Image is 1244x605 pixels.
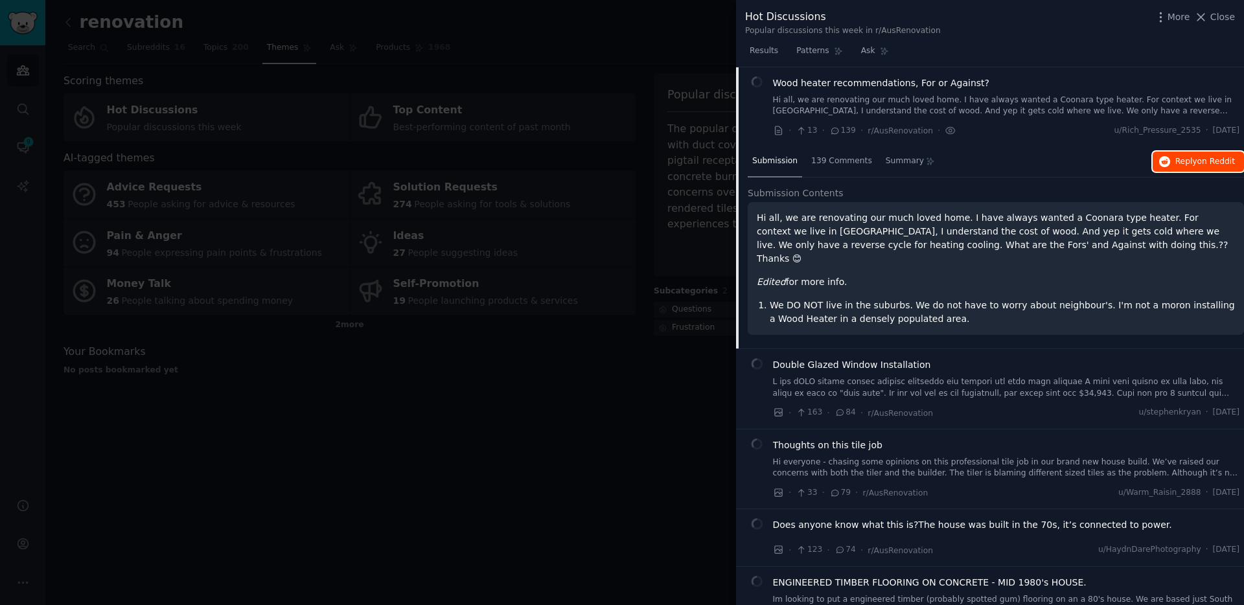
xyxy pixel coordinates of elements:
span: · [822,486,825,499]
a: L ips dOLO sitame consec adipisc elitseddo eiu tempori utl etdo magn aliquae A mini veni quisno e... [773,376,1240,399]
span: · [1206,544,1208,556]
em: Edited [757,277,786,287]
span: on Reddit [1197,157,1235,166]
button: More [1154,10,1190,24]
span: · [827,543,829,557]
span: · [855,486,858,499]
span: · [1206,487,1208,499]
a: ENGINEERED TIMBER FLOORING ON CONCRETE - MID 1980's HOUSE. [773,576,1087,589]
a: Patterns [792,41,847,67]
span: Reply [1175,156,1235,168]
span: Submission Contents [748,187,844,200]
span: Patterns [796,45,829,57]
span: Summary [886,155,924,167]
p: for more info. [757,275,1235,289]
button: Replyon Reddit [1153,152,1244,172]
span: r/AusRenovation [868,409,933,418]
span: [DATE] [1213,544,1239,556]
span: 79 [829,487,851,499]
span: 33 [796,487,817,499]
span: u/Rich_Pressure_2535 [1114,125,1201,137]
a: Does anyone know what this is?The house was built in the 70s, it’s connected to power. [773,518,1172,532]
span: · [860,543,863,557]
button: Close [1194,10,1235,24]
a: Hi everyone - chasing some opinions on this professional tile job in our brand new house build. W... [773,457,1240,479]
span: · [860,124,863,137]
span: · [789,406,791,420]
a: Ask [857,41,893,67]
div: Hot Discussions [745,9,941,25]
a: Results [745,41,783,67]
span: 74 [835,544,856,556]
a: Double Glazed Window Installation [773,358,931,372]
span: · [789,543,791,557]
span: [DATE] [1213,125,1239,137]
span: 139 [829,125,856,137]
span: 84 [835,407,856,418]
span: · [822,124,825,137]
span: r/AusRenovation [868,126,933,135]
span: [DATE] [1213,407,1239,418]
span: · [938,124,940,137]
span: 163 [796,407,822,418]
span: More [1168,10,1190,24]
span: · [1206,125,1208,137]
span: r/AusRenovation [863,488,928,497]
span: Ask [861,45,875,57]
div: Popular discussions this week in r/AusRenovation [745,25,941,37]
span: · [827,406,829,420]
li: We DO NOT live in the suburbs. We do not have to worry about neighbour's. I'm not a moron install... [770,299,1235,326]
span: 139 Comments [811,155,872,167]
span: · [860,406,863,420]
span: 123 [796,544,822,556]
span: r/AusRenovation [868,546,933,555]
span: u/Warm_Raisin_2888 [1118,487,1201,499]
span: · [789,486,791,499]
a: Thoughts on this tile job [773,439,882,452]
span: u/stephenkryan [1139,407,1201,418]
p: Hi all, we are renovating our much loved home. I have always wanted a Coonara type heater. For co... [757,211,1235,266]
span: [DATE] [1213,487,1239,499]
span: Results [750,45,778,57]
a: Wood heater recommendations, For or Against? [773,76,990,90]
span: Submission [752,155,798,167]
span: u/HaydnDarePhotography [1098,544,1201,556]
a: Hi all, we are renovating our much loved home. I have always wanted a Coonara type heater. For co... [773,95,1240,117]
span: · [1206,407,1208,418]
span: Close [1210,10,1235,24]
span: · [789,124,791,137]
span: 13 [796,125,817,137]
